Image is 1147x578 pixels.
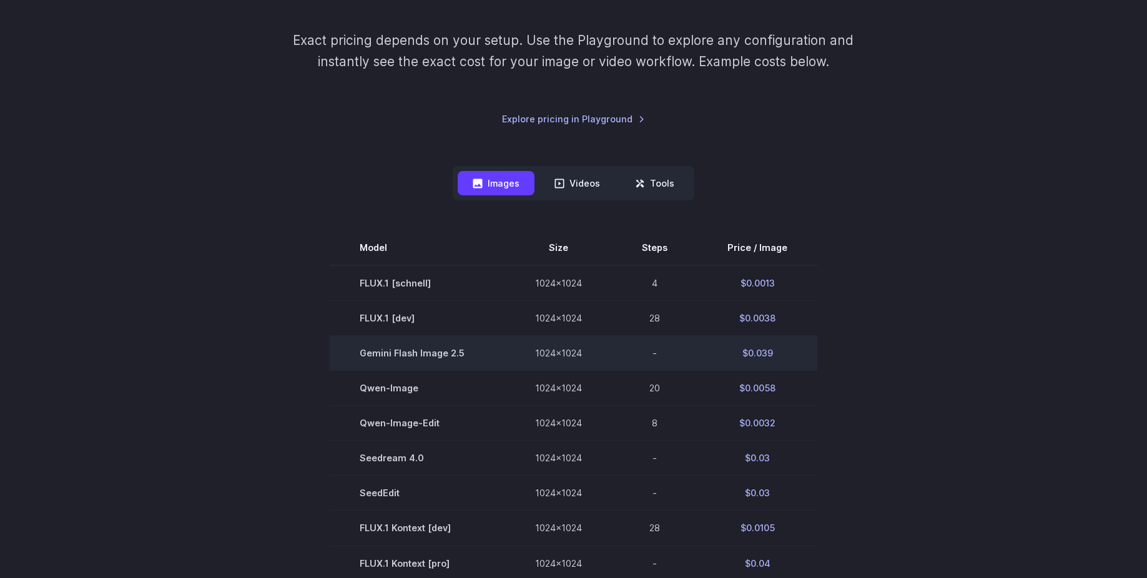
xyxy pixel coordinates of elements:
[612,371,697,406] td: 20
[697,336,817,371] td: $0.039
[612,406,697,441] td: 8
[697,230,817,265] th: Price / Image
[505,371,612,406] td: 1024x1024
[505,230,612,265] th: Size
[697,511,817,546] td: $0.0105
[505,301,612,336] td: 1024x1024
[612,265,697,301] td: 4
[505,511,612,546] td: 1024x1024
[360,346,475,360] span: Gemini Flash Image 2.5
[330,511,505,546] td: FLUX.1 Kontext [dev]
[697,371,817,406] td: $0.0058
[697,301,817,336] td: $0.0038
[458,171,534,195] button: Images
[697,406,817,441] td: $0.0032
[620,171,689,195] button: Tools
[697,476,817,511] td: $0.03
[539,171,615,195] button: Videos
[330,301,505,336] td: FLUX.1 [dev]
[269,30,877,72] p: Exact pricing depends on your setup. Use the Playground to explore any configuration and instantl...
[330,476,505,511] td: SeedEdit
[330,406,505,441] td: Qwen-Image-Edit
[505,441,612,476] td: 1024x1024
[612,511,697,546] td: 28
[330,230,505,265] th: Model
[612,336,697,371] td: -
[502,112,645,126] a: Explore pricing in Playground
[330,371,505,406] td: Qwen-Image
[505,476,612,511] td: 1024x1024
[697,265,817,301] td: $0.0013
[612,476,697,511] td: -
[505,336,612,371] td: 1024x1024
[505,406,612,441] td: 1024x1024
[505,265,612,301] td: 1024x1024
[612,301,697,336] td: 28
[612,230,697,265] th: Steps
[612,441,697,476] td: -
[697,441,817,476] td: $0.03
[330,441,505,476] td: Seedream 4.0
[330,265,505,301] td: FLUX.1 [schnell]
